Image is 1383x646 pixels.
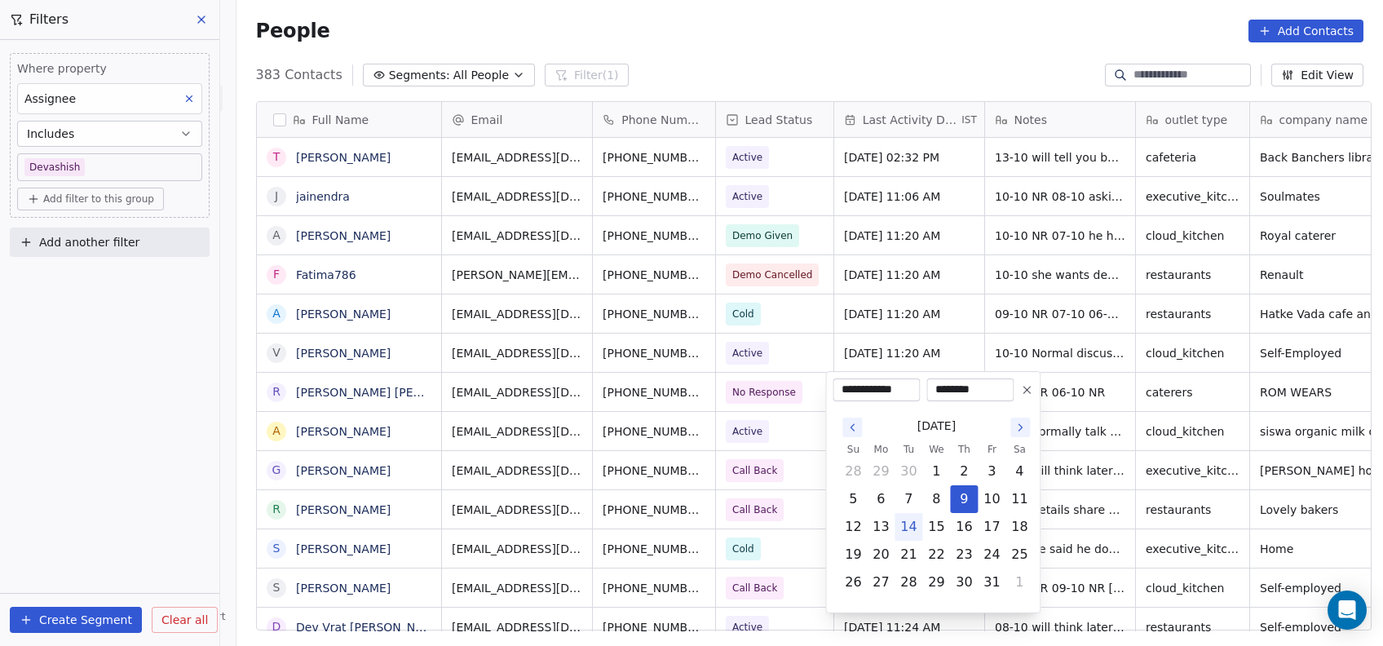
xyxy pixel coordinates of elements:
button: Saturday, October 25th, 2025 [1006,542,1032,568]
button: Monday, October 13th, 2025 [868,514,894,540]
button: Tuesday, October 7th, 2025 [895,486,921,512]
button: Thursday, October 9th, 2025, selected [951,486,977,512]
th: Monday [867,441,895,458]
button: Thursday, October 16th, 2025 [951,514,977,540]
th: Tuesday [895,441,922,458]
button: Friday, October 3rd, 2025 [979,458,1005,484]
table: October 2025 [839,441,1033,596]
button: Monday, October 6th, 2025 [868,486,894,512]
th: Friday [978,441,1005,458]
button: Sunday, October 19th, 2025 [840,542,866,568]
button: Monday, October 20th, 2025 [868,542,894,568]
button: Saturday, November 1st, 2025 [1006,569,1032,595]
button: Wednesday, October 8th, 2025 [923,486,949,512]
th: Sunday [839,441,867,458]
button: Sunday, October 12th, 2025 [840,514,866,540]
button: Wednesday, October 15th, 2025 [923,514,949,540]
button: Tuesday, September 30th, 2025 [895,458,921,484]
button: Tuesday, October 28th, 2025 [895,569,921,595]
button: Thursday, October 2nd, 2025 [951,458,977,484]
button: Sunday, October 26th, 2025 [840,569,866,595]
button: Friday, October 24th, 2025 [979,542,1005,568]
button: Wednesday, October 22nd, 2025 [923,542,949,568]
button: Today, Tuesday, October 14th, 2025 [895,514,921,540]
button: Wednesday, October 1st, 2025 [923,458,949,484]
button: Saturday, October 18th, 2025 [1006,514,1032,540]
button: Thursday, October 30th, 2025 [951,569,977,595]
th: Thursday [950,441,978,458]
button: Monday, September 29th, 2025 [868,458,894,484]
button: Tuesday, October 21st, 2025 [895,542,921,568]
button: Friday, October 31st, 2025 [979,569,1005,595]
button: Friday, October 17th, 2025 [979,514,1005,540]
button: Saturday, October 11th, 2025 [1006,486,1032,512]
th: Wednesday [922,441,950,458]
span: [DATE] [917,418,956,435]
button: Go to the Previous Month [842,418,862,437]
button: Wednesday, October 29th, 2025 [923,569,949,595]
button: Saturday, October 4th, 2025 [1006,458,1032,484]
button: Thursday, October 23rd, 2025 [951,542,977,568]
button: Friday, October 10th, 2025 [979,486,1005,512]
button: Sunday, September 28th, 2025 [840,458,866,484]
button: Monday, October 27th, 2025 [868,569,894,595]
button: Go to the Next Month [1010,418,1030,437]
button: Sunday, October 5th, 2025 [840,486,866,512]
th: Saturday [1005,441,1033,458]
